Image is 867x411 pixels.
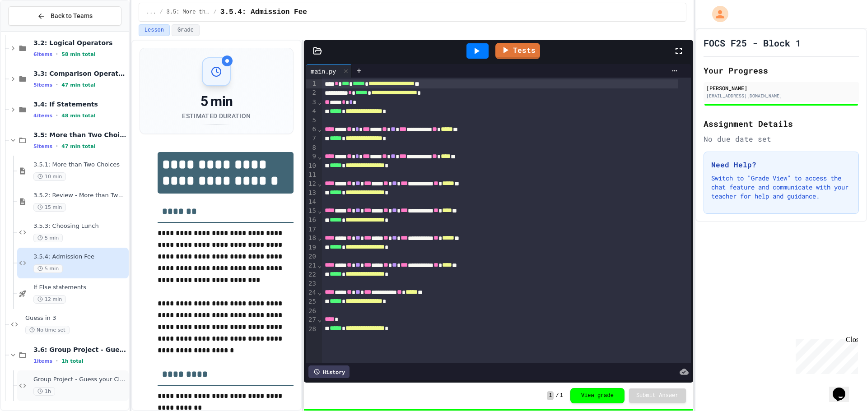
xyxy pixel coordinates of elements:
span: / [555,392,559,399]
span: Fold line [317,98,322,106]
span: 3.6: Group Project - Guess your Classmates! [33,346,127,354]
div: 20 [306,252,317,261]
span: 3.5: More than Two Choices [167,9,210,16]
div: 12 [306,180,317,189]
span: 6 items [33,51,52,57]
div: 7 [306,134,317,143]
span: 15 min [33,203,66,212]
div: 25 [306,297,317,306]
div: My Account [703,4,731,24]
h2: Your Progress [704,64,859,77]
iframe: chat widget [829,375,858,402]
div: 1 [306,79,317,88]
span: 3.5.2: Review - More than Two Choices [33,192,127,199]
button: Submit Answer [629,388,686,403]
div: 17 [306,225,317,234]
div: 14 [306,198,317,207]
h2: Assignment Details [704,117,859,130]
div: main.py [306,66,340,76]
div: 13 [306,189,317,198]
div: Chat with us now!Close [4,4,62,57]
span: If Else statements [33,284,127,291]
span: ... [146,9,156,16]
span: 12 min [33,295,66,304]
div: main.py [306,64,352,78]
span: • [56,357,58,365]
div: 10 [306,162,317,171]
span: 5 items [33,143,52,149]
span: 3.4: If Statements [33,100,127,108]
a: Tests [495,43,540,59]
span: Fold line [317,316,322,323]
span: Group Project - Guess your Classmates! [33,376,127,383]
div: Estimated Duration [182,111,251,120]
div: [EMAIL_ADDRESS][DOMAIN_NAME] [706,92,856,99]
span: 1 items [33,358,52,364]
div: 2 [306,88,317,97]
span: Fold line [317,234,322,241]
span: 1 [547,391,554,400]
button: Back to Teams [8,6,121,26]
span: 58 min total [61,51,95,57]
span: / [214,9,217,16]
div: History [308,365,350,378]
button: View grade [570,388,625,403]
div: 3 [306,98,317,107]
span: Back to Teams [51,11,93,21]
div: 8 [306,143,317,152]
span: 3.5.3: Choosing Lunch [33,222,127,230]
div: 26 [306,307,317,316]
div: 18 [306,234,317,243]
div: 16 [306,216,317,225]
div: 21 [306,261,317,270]
span: 1h total [61,358,84,364]
span: 3.5: More than Two Choices [33,131,127,139]
span: 5 items [33,82,52,88]
span: 48 min total [61,113,95,119]
span: 5 min [33,264,63,273]
div: 5 min [182,93,251,110]
div: 11 [306,171,317,180]
span: 47 min total [61,143,95,149]
span: 5 min [33,234,63,242]
span: • [56,112,58,119]
span: 4 items [33,113,52,119]
span: Submit Answer [636,392,679,399]
div: 28 [306,325,317,334]
span: Fold line [317,262,322,269]
div: [PERSON_NAME] [706,84,856,92]
span: Fold line [317,180,322,187]
div: 15 [306,207,317,216]
span: 3.5.4: Admission Fee [33,253,127,261]
div: 6 [306,125,317,134]
span: 3.2: Logical Operators [33,39,127,47]
span: No time set [25,326,70,334]
div: 9 [306,152,317,161]
span: Fold line [317,153,322,160]
div: 19 [306,243,317,252]
div: 23 [306,279,317,288]
span: Fold line [317,207,322,214]
span: Fold line [317,125,322,133]
span: 3.3: Comparison Operators [33,69,127,78]
span: 3.5.1: More than Two Choices [33,161,127,169]
span: 47 min total [61,82,95,88]
div: No due date set [704,134,859,144]
span: 10 min [33,172,66,181]
span: • [56,81,58,88]
button: Grade [172,24,200,36]
span: 3.5.4: Admission Fee [220,7,307,18]
span: Fold line [317,289,322,296]
p: Switch to "Grade View" to access the chat feature and communicate with your teacher for help and ... [711,174,851,201]
div: 4 [306,107,317,116]
div: 22 [306,270,317,279]
span: • [56,143,58,150]
div: 27 [306,315,317,324]
button: Lesson [139,24,170,36]
span: 1h [33,387,55,396]
span: Guess in 3 [25,314,127,322]
div: 5 [306,116,317,125]
span: / [159,9,163,16]
h3: Need Help? [711,159,851,170]
span: • [56,51,58,58]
